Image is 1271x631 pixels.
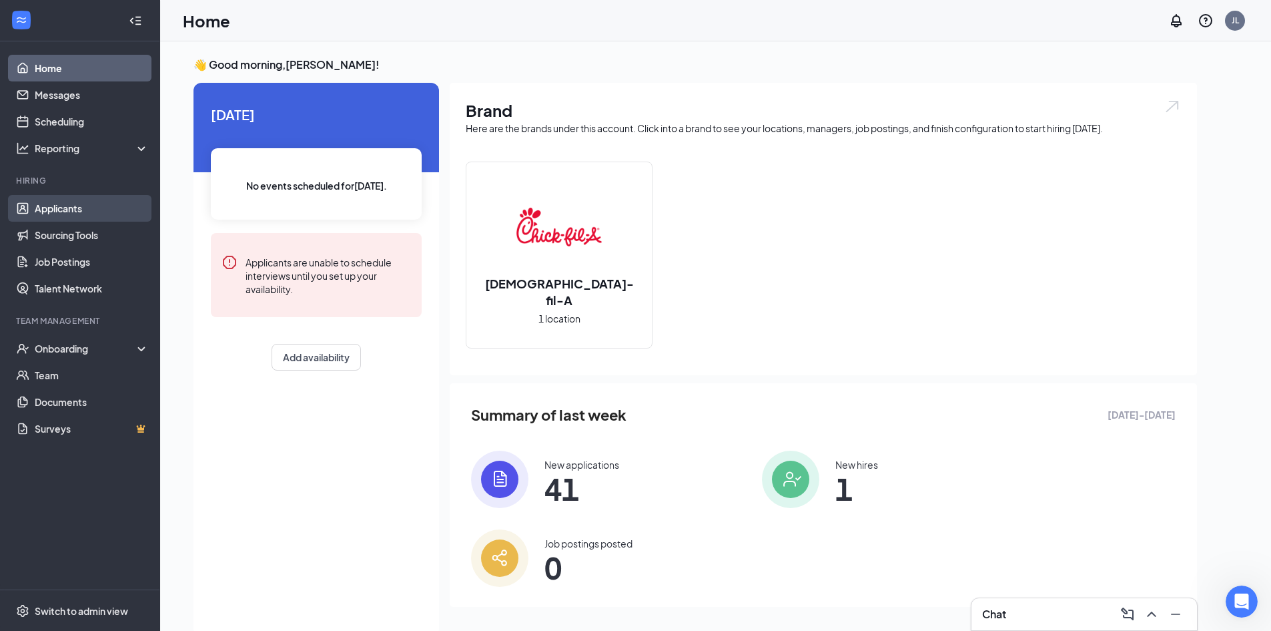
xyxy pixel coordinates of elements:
div: JL [1232,15,1239,26]
img: Profile image for Sarah [131,21,157,48]
span: Messages [111,450,157,459]
div: Job postings posted [544,537,632,550]
div: Reporting [35,142,149,155]
svg: ComposeMessage [1120,606,1136,622]
div: Close [230,21,254,45]
span: 1 location [538,311,580,326]
button: Messages [89,417,177,470]
div: Team Management [16,315,146,327]
span: Summary of last week [471,403,626,427]
h2: [DEMOGRAPHIC_DATA]-fil-A [466,275,652,308]
svg: Analysis [16,142,29,155]
span: [DATE] - [DATE] [1108,407,1176,422]
a: Home [35,55,149,81]
span: Home [29,450,59,459]
span: No events scheduled for [DATE] . [246,178,387,193]
a: SurveysCrown [35,415,149,442]
iframe: Intercom live chat [1226,586,1258,618]
svg: Collapse [129,14,142,27]
svg: Minimize [1168,606,1184,622]
h3: 👋 Good morning, [PERSON_NAME] ! [193,57,1197,72]
svg: Settings [16,604,29,618]
svg: Error [222,254,238,270]
span: [DATE] [211,104,422,125]
img: icon [471,451,528,508]
h1: Home [183,9,230,32]
svg: Notifications [1168,13,1184,29]
a: Scheduling [35,108,149,135]
svg: ChevronUp [1144,606,1160,622]
a: Messages [35,81,149,108]
a: Applicants [35,195,149,222]
div: We typically reply in under a minute [27,205,223,219]
button: ComposeMessage [1117,604,1138,625]
a: Talent Network [35,275,149,302]
span: Tickets [206,450,239,459]
img: logo [27,28,104,45]
a: Job Postings [35,248,149,275]
p: Hi [PERSON_NAME] 👋 [27,95,240,140]
div: Send us a messageWe typically reply in under a minute [13,180,254,230]
button: Minimize [1165,604,1186,625]
div: New hires [835,458,878,471]
a: Team [35,362,149,389]
img: icon [471,530,528,587]
div: Switch to admin view [35,604,128,618]
div: Hiring [16,175,146,186]
svg: UserCheck [16,342,29,355]
div: Here are the brands under this account. Click into a brand to see your locations, managers, job p... [466,122,1181,135]
button: Add availability [272,344,361,371]
button: Tickets [178,417,267,470]
button: ChevronUp [1141,604,1162,625]
p: How can we help? [27,140,240,163]
span: 41 [544,477,619,501]
img: Profile image for Alvin [181,21,208,48]
span: 0 [544,556,632,580]
div: Applicants are unable to schedule interviews until you set up your availability. [246,254,411,296]
img: Profile image for Lem [156,21,183,48]
span: 1 [835,477,878,501]
a: Sourcing Tools [35,222,149,248]
div: New applications [544,458,619,471]
a: Documents [35,389,149,415]
div: Send us a message [27,191,223,205]
img: open.6027fd2a22e1237b5b06.svg [1164,99,1181,114]
h1: Brand [466,99,1181,122]
h3: Chat [982,607,1006,622]
svg: WorkstreamLogo [15,13,28,27]
img: icon [762,451,819,508]
svg: QuestionInfo [1198,13,1214,29]
img: Chick-fil-A [516,184,602,270]
div: Onboarding [35,342,137,355]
